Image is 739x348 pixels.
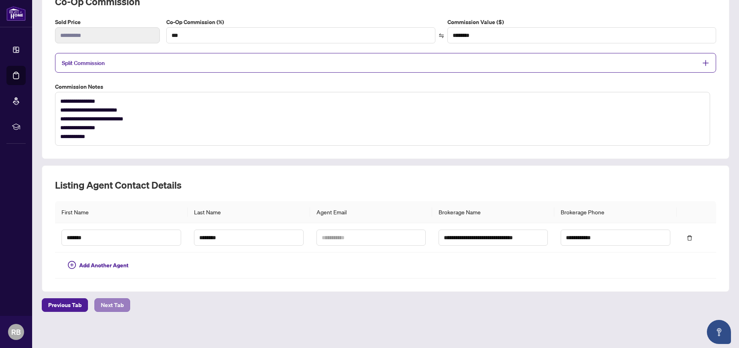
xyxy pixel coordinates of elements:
[707,320,731,344] button: Open asap
[432,201,554,223] th: Brokerage Name
[55,82,716,91] label: Commission Notes
[439,33,444,39] span: swap
[62,59,105,67] span: Split Commission
[554,201,676,223] th: Brokerage Phone
[79,261,129,270] span: Add Another Agent
[101,299,124,311] span: Next Tab
[94,298,130,312] button: Next Tab
[55,53,716,73] div: Split Commission
[166,18,435,26] label: Co-Op Commission (%)
[188,201,310,223] th: Last Name
[310,201,432,223] th: Agent Email
[55,179,716,191] h2: Listing Agent Contact Details
[68,261,76,269] span: plus-circle
[42,298,88,312] button: Previous Tab
[447,18,717,26] label: Commission Value ($)
[11,326,21,338] span: RB
[55,201,188,223] th: First Name
[6,6,26,21] img: logo
[48,299,82,311] span: Previous Tab
[61,259,135,272] button: Add Another Agent
[702,59,709,67] span: plus
[687,235,692,241] span: delete
[55,18,160,26] label: Sold Price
